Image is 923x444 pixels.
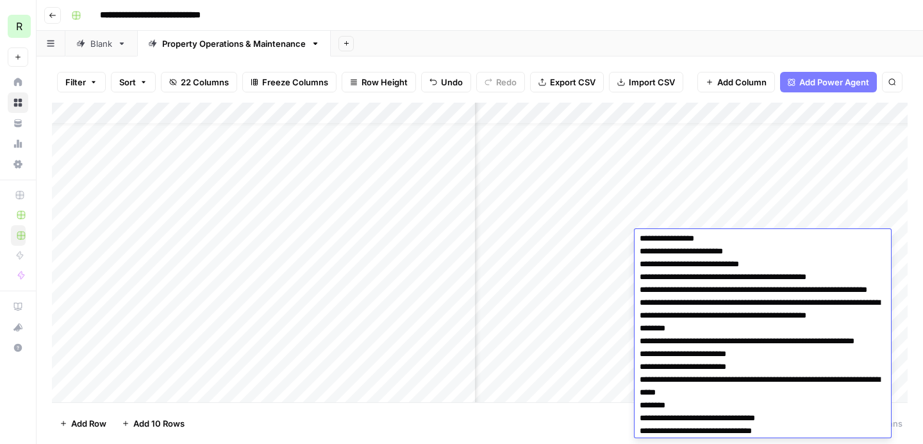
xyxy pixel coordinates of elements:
[162,37,306,50] div: Property Operations & Maintenance
[8,10,28,42] button: Workspace: Re-Leased
[242,72,337,92] button: Freeze Columns
[697,72,775,92] button: Add Column
[65,76,86,89] span: Filter
[16,19,22,34] span: R
[8,133,28,154] a: Usage
[90,37,112,50] div: Blank
[8,317,28,337] button: What's new?
[8,154,28,175] a: Settings
[362,76,408,89] span: Row Height
[119,76,136,89] span: Sort
[111,72,156,92] button: Sort
[799,76,869,89] span: Add Power Agent
[441,76,463,89] span: Undo
[530,72,604,92] button: Export CSV
[609,72,683,92] button: Import CSV
[717,76,767,89] span: Add Column
[8,72,28,92] a: Home
[52,413,114,434] button: Add Row
[71,417,106,430] span: Add Row
[550,76,595,89] span: Export CSV
[137,31,331,56] a: Property Operations & Maintenance
[342,72,416,92] button: Row Height
[57,72,106,92] button: Filter
[8,337,28,358] button: Help + Support
[780,72,877,92] button: Add Power Agent
[133,417,185,430] span: Add 10 Rows
[476,72,525,92] button: Redo
[8,296,28,317] a: AirOps Academy
[262,76,328,89] span: Freeze Columns
[181,76,229,89] span: 22 Columns
[8,113,28,133] a: Your Data
[114,413,192,434] button: Add 10 Rows
[161,72,237,92] button: 22 Columns
[65,31,137,56] a: Blank
[496,76,517,89] span: Redo
[8,92,28,113] a: Browse
[421,72,471,92] button: Undo
[629,76,675,89] span: Import CSV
